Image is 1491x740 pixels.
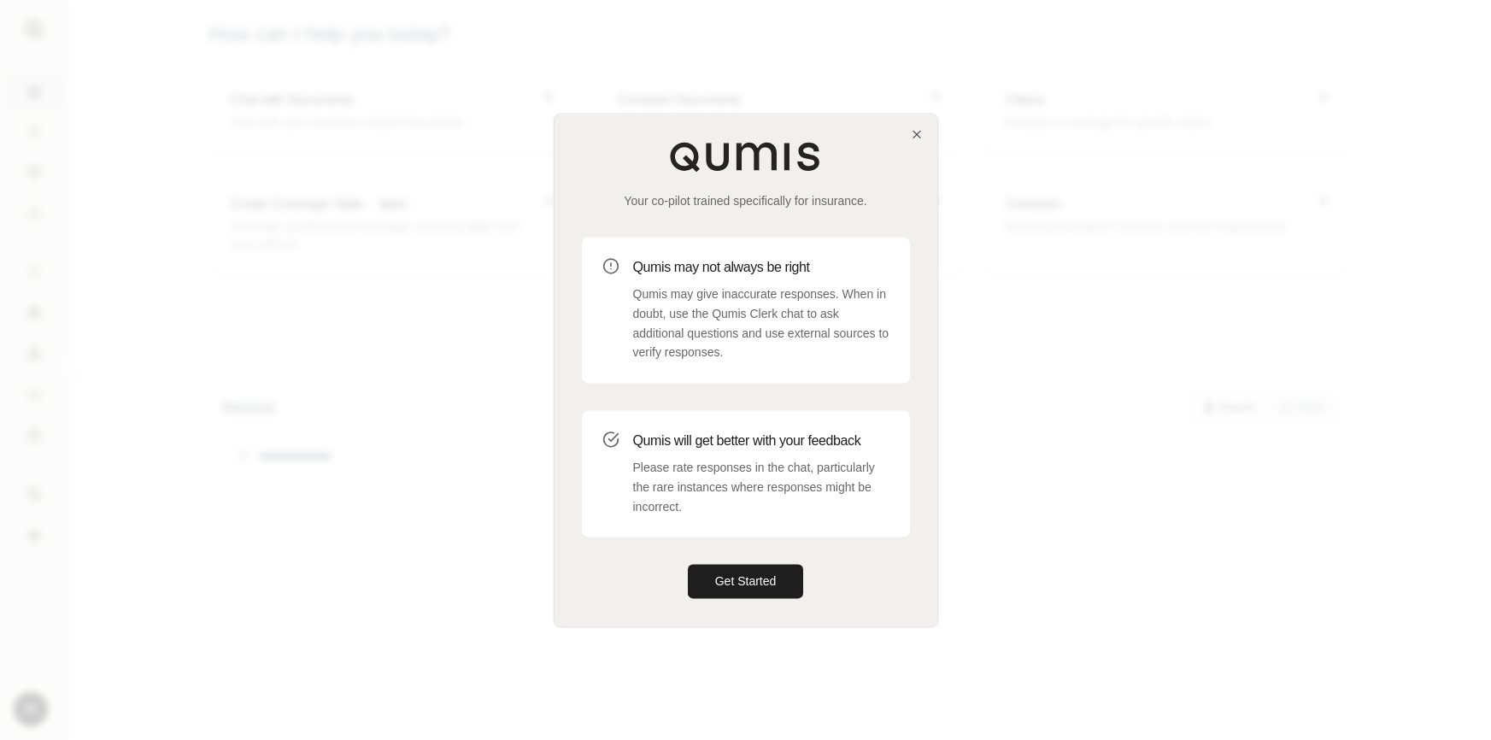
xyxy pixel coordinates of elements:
button: Get Started [688,565,804,599]
p: Please rate responses in the chat, particularly the rare instances where responses might be incor... [633,458,889,516]
h3: Qumis will get better with your feedback [633,431,889,451]
p: Your co-pilot trained specifically for insurance. [582,192,910,209]
img: Qumis Logo [669,141,823,172]
h3: Qumis may not always be right [633,257,889,278]
p: Qumis may give inaccurate responses. When in doubt, use the Qumis Clerk chat to ask additional qu... [633,285,889,362]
